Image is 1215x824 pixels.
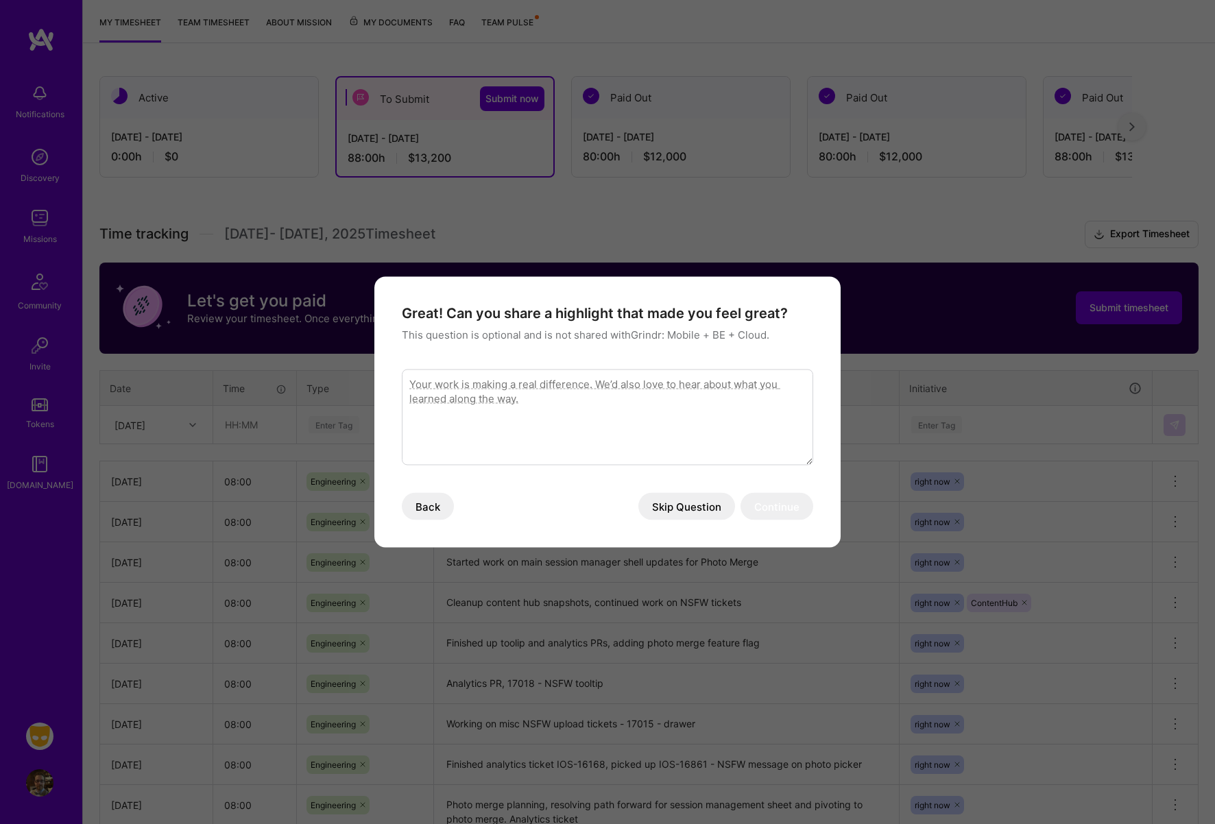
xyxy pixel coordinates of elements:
div: modal [374,277,841,548]
button: Continue [741,493,813,520]
p: This question is optional and is not shared with Grindr: Mobile + BE + Cloud . [402,328,813,342]
h4: Great! Can you share a highlight that made you feel great? [402,304,813,322]
button: Skip Question [638,493,735,520]
button: Back [402,493,454,520]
